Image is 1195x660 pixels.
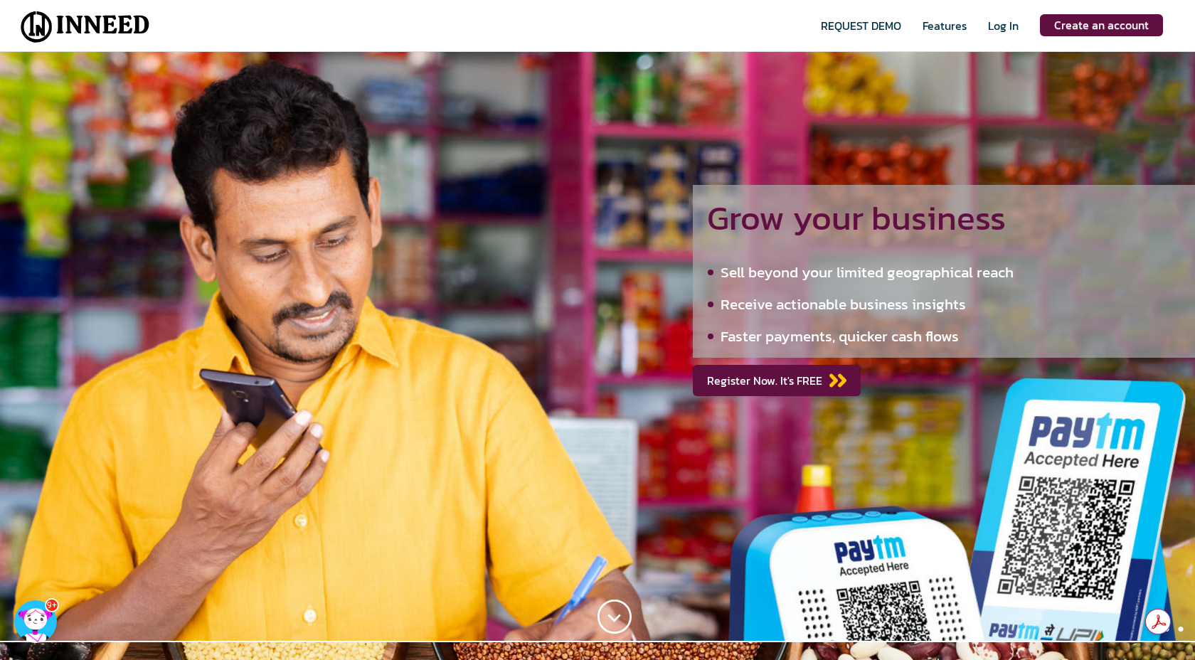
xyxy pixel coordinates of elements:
span: REQUEST DEMO [821,17,901,52]
div: Agent is now online [45,598,59,612]
h1: Grow your business [693,185,1195,237]
span: Receive actionable business insights [721,293,966,315]
button: Sales Manager How can I help you today? button [14,600,57,643]
span: Faster payments, quicker cash flows [721,325,959,347]
img: button_arrow.png [829,372,846,389]
span: Log In [988,17,1019,52]
a: Create an account [1040,14,1163,36]
img: Inneed [14,9,156,45]
img: Sales Manager bot icon [14,600,57,643]
span: Features [923,17,967,52]
span: Register Now. It's FREE [693,365,861,396]
span: 9+ [47,599,57,612]
span: Sell beyond your limited geographical reach [721,261,1014,283]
